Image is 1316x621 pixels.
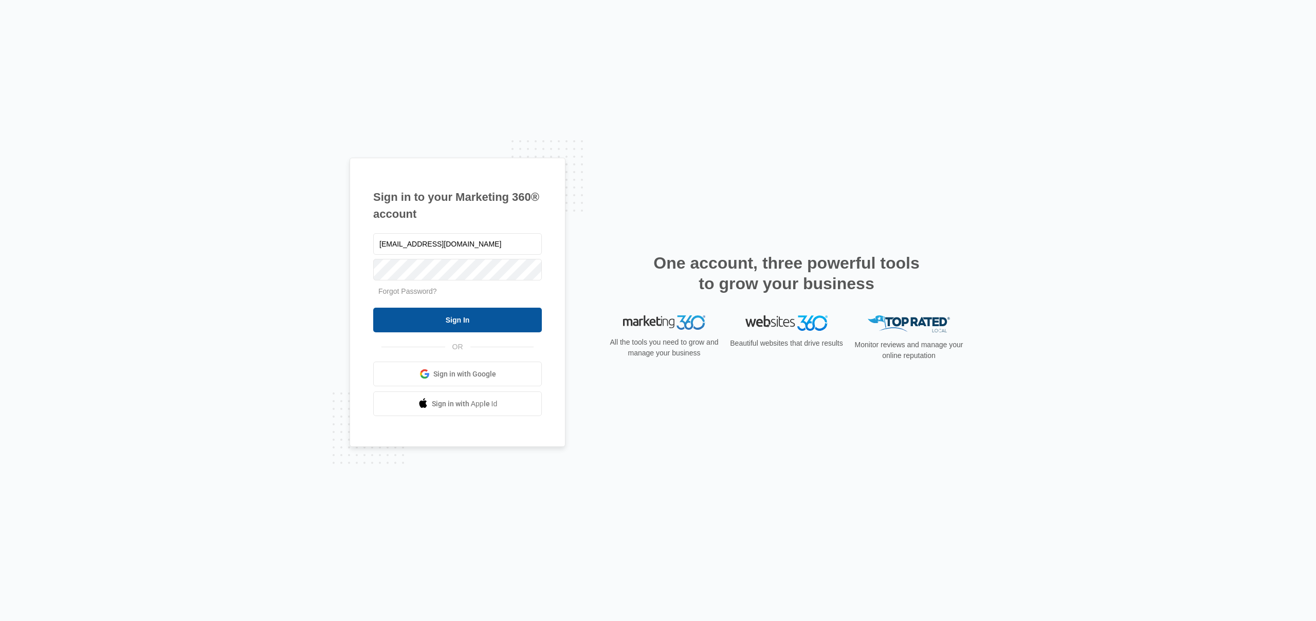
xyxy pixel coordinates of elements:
p: Monitor reviews and manage your online reputation [851,340,966,361]
img: Websites 360 [745,315,828,330]
a: Sign in with Google [373,362,542,386]
span: Sign in with Google [433,369,496,380]
input: Email [373,233,542,255]
a: Sign in with Apple Id [373,391,542,416]
img: Marketing 360 [623,315,705,330]
h2: One account, three powerful tools to grow your business [650,253,923,294]
span: Sign in with Apple Id [432,399,498,409]
a: Forgot Password? [378,287,437,295]
p: All the tools you need to grow and manage your business [607,337,722,359]
input: Sign In [373,308,542,332]
p: Beautiful websites that drive results [729,338,844,349]
h1: Sign in to your Marketing 360® account [373,189,542,222]
span: OR [445,342,470,352]
img: Top Rated Local [868,315,950,332]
